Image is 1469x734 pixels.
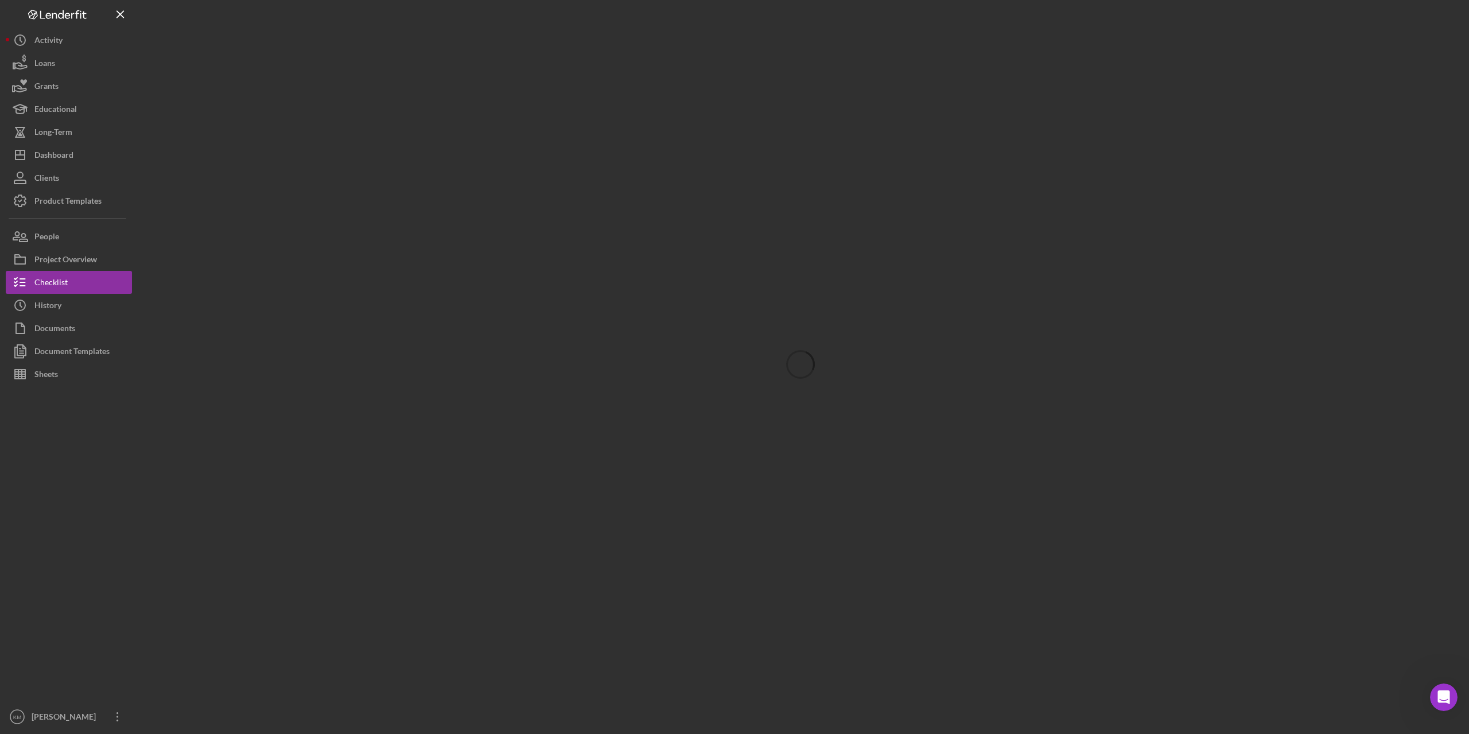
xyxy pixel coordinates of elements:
button: Clients [6,166,132,189]
text: KM [13,714,21,720]
div: Clients [34,166,59,192]
div: Educational [34,98,77,123]
button: KM[PERSON_NAME] [6,705,132,728]
button: Long-Term [6,121,132,143]
button: Documents [6,317,132,340]
div: [PERSON_NAME] [29,705,103,731]
button: Checklist [6,271,132,294]
div: Dashboard [34,143,73,169]
button: Activity [6,29,132,52]
button: People [6,225,132,248]
div: Product Templates [34,189,102,215]
div: Activity [34,29,63,55]
div: Checklist [34,271,68,297]
div: Documents [34,317,75,343]
div: People [34,225,59,251]
button: Loans [6,52,132,75]
button: Grants [6,75,132,98]
iframe: Intercom live chat [1430,683,1458,711]
button: Product Templates [6,189,132,212]
button: Document Templates [6,340,132,363]
div: Long-Term [34,121,72,146]
div: Loans [34,52,55,77]
div: Document Templates [34,340,110,366]
button: Sheets [6,363,132,386]
div: History [34,294,61,320]
div: Grants [34,75,59,100]
div: Project Overview [34,248,97,274]
div: Sheets [34,363,58,389]
button: Educational [6,98,132,121]
button: History [6,294,132,317]
button: Project Overview [6,248,132,271]
button: Dashboard [6,143,132,166]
